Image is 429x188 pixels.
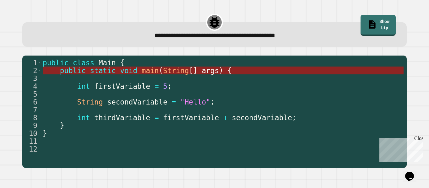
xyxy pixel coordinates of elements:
span: firstVariable [163,114,219,122]
span: static [90,67,116,75]
span: firstVariable [94,82,150,90]
span: Main [99,59,116,67]
span: args [202,67,219,75]
div: 11 [22,137,41,145]
div: 1 [22,59,41,67]
span: void [120,67,137,75]
a: Show tip [361,15,396,36]
span: String [163,67,189,75]
span: = [155,82,159,90]
div: 8 [22,114,41,121]
span: int [77,82,90,90]
iframe: chat widget [403,163,423,182]
div: Chat with us now!Close [3,3,43,40]
div: 10 [22,129,41,137]
div: 6 [22,98,41,106]
span: = [155,114,159,122]
span: = [172,98,176,106]
span: String [77,98,103,106]
span: int [77,114,90,122]
div: 3 [22,74,41,82]
div: 5 [22,90,41,98]
span: secondVariable [107,98,167,106]
div: 4 [22,82,41,90]
span: public [43,59,68,67]
span: class [73,59,94,67]
span: 5 [163,82,167,90]
span: Toggle code folding, rows 1 through 10 [38,59,41,67]
div: 2 [22,67,41,74]
div: 12 [22,145,41,153]
span: public [60,67,86,75]
span: thirdVariable [94,114,150,122]
span: secondVariable [232,114,292,122]
div: 9 [22,121,41,129]
iframe: chat widget [377,136,423,162]
span: Toggle code folding, rows 2 through 9 [38,67,41,74]
div: 7 [22,106,41,114]
span: "Hello" [180,98,210,106]
span: + [223,114,228,122]
span: main [142,67,159,75]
